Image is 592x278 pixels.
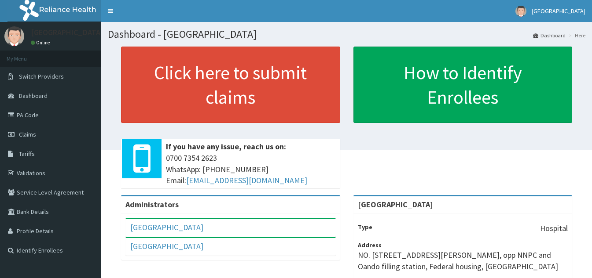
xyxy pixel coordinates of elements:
[540,223,568,234] p: Hospital
[121,47,340,123] a: Click here to submit claims
[358,223,372,231] b: Type
[19,130,36,138] span: Claims
[566,32,585,39] li: Here
[358,241,382,249] b: Address
[19,92,48,100] span: Dashboard
[31,29,103,36] p: [GEOGRAPHIC_DATA]
[166,141,286,152] b: If you have any issue, reach us on:
[533,32,566,39] a: Dashboard
[353,47,573,123] a: How to Identify Enrollees
[186,175,307,185] a: [EMAIL_ADDRESS][DOMAIN_NAME]
[108,29,585,40] h1: Dashboard - [GEOGRAPHIC_DATA]
[130,241,203,251] a: [GEOGRAPHIC_DATA]
[31,40,52,46] a: Online
[515,6,526,17] img: User Image
[125,199,179,209] b: Administrators
[4,26,24,46] img: User Image
[532,7,585,15] span: [GEOGRAPHIC_DATA]
[166,152,336,186] span: 0700 7354 2623 WhatsApp: [PHONE_NUMBER] Email:
[358,249,568,272] p: NO. [STREET_ADDRESS][PERSON_NAME], opp NNPC and Oando filling station, Federal housing, [GEOGRAPH...
[130,222,203,232] a: [GEOGRAPHIC_DATA]
[19,72,64,80] span: Switch Providers
[19,150,35,158] span: Tariffs
[358,199,433,209] strong: [GEOGRAPHIC_DATA]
